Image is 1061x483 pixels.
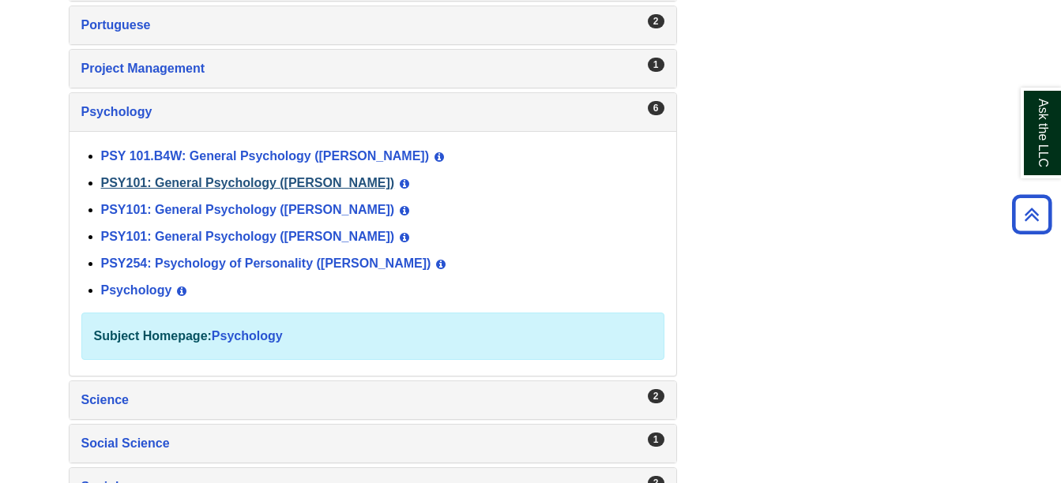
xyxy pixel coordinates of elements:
[81,101,664,123] a: Psychology
[81,58,664,80] a: Project Management
[1006,204,1057,225] a: Back to Top
[648,58,664,72] div: 1
[70,131,676,376] div: Psychology
[101,230,395,243] a: PSY101: General Psychology ([PERSON_NAME])
[101,149,430,163] a: PSY 101.B4W: General Psychology ([PERSON_NAME])
[81,432,664,455] a: Social Science
[101,256,431,270] a: PSY254: Psychology of Personality ([PERSON_NAME])
[648,389,664,403] div: 2
[81,389,664,411] a: Science
[212,329,283,343] a: Psychology
[101,203,395,216] a: PSY101: General Psychology ([PERSON_NAME])
[648,14,664,28] div: 2
[101,283,172,297] a: Psychology
[648,432,664,447] div: 1
[648,101,664,115] div: 6
[101,176,395,189] a: PSY101: General Psychology ([PERSON_NAME])
[94,329,212,343] strong: Subject Homepage:
[81,14,664,36] a: Portuguese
